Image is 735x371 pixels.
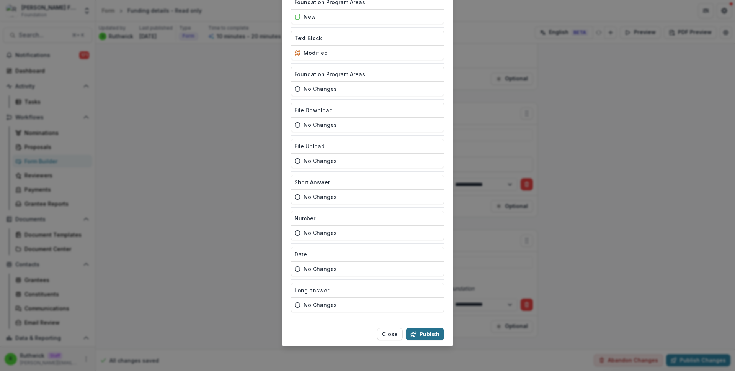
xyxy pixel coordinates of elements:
[304,229,337,237] p: no changes
[304,85,337,93] p: no changes
[294,34,322,42] p: Text Block
[294,142,325,150] p: File Upload
[304,121,337,129] p: no changes
[294,250,307,258] p: Date
[304,49,328,57] p: modified
[294,214,315,222] p: Number
[294,178,330,186] p: Short Answer
[294,106,333,114] p: File Download
[304,301,337,309] p: no changes
[294,286,329,294] p: Long answer
[406,328,444,340] button: Publish
[304,157,337,165] p: no changes
[304,265,337,273] p: no changes
[294,70,365,78] p: Foundation Program Areas
[304,13,316,21] p: new
[304,193,337,201] p: no changes
[377,328,403,340] button: Close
